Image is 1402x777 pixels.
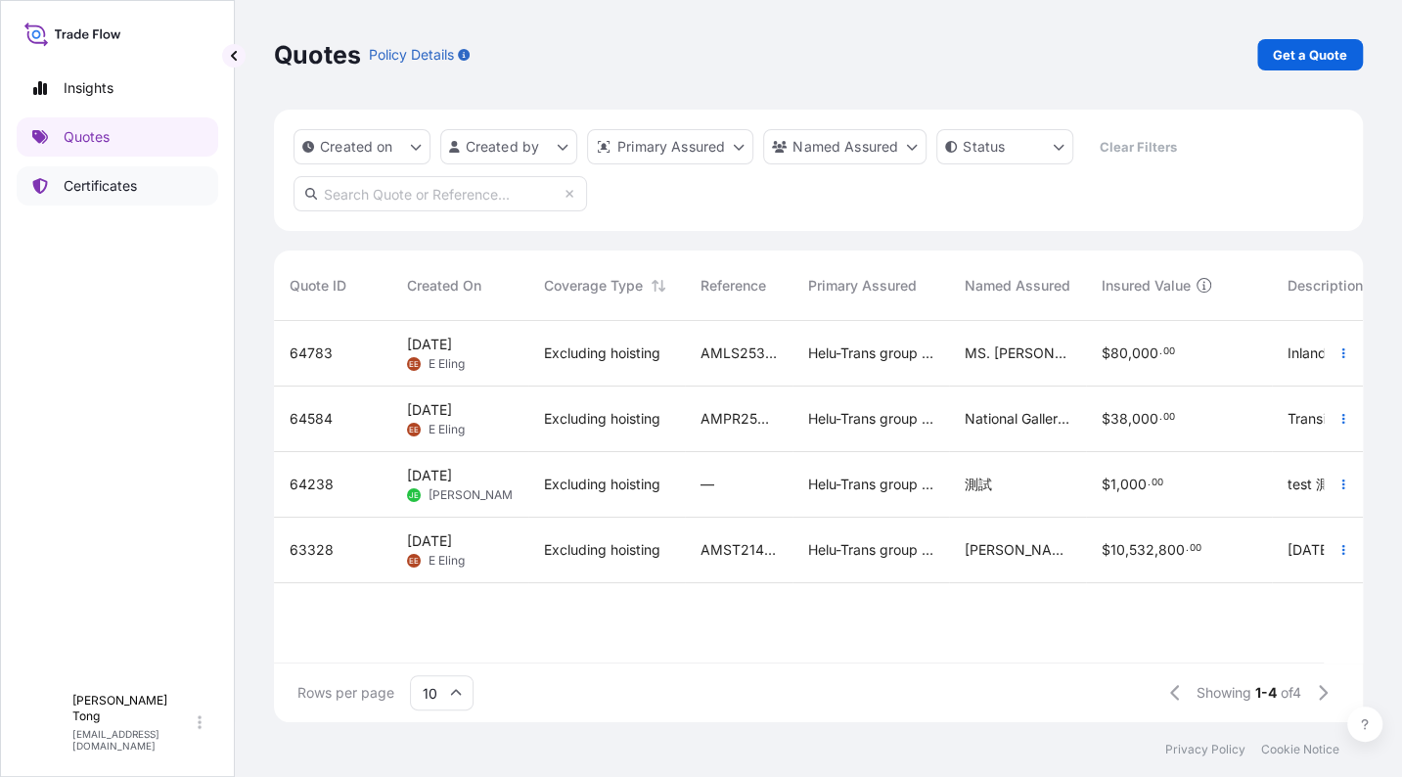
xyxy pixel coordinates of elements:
[290,409,333,429] span: 64584
[17,117,218,157] a: Quotes
[965,276,1070,296] span: Named Assured
[294,129,430,164] button: createdOn Filter options
[1132,346,1158,360] span: 000
[1159,348,1162,355] span: .
[1100,137,1177,157] p: Clear Filters
[440,129,577,164] button: createdBy Filter options
[407,400,452,420] span: [DATE]
[544,343,660,363] span: Excluding hoisting
[294,176,587,211] input: Search Quote or Reference...
[1116,478,1120,491] span: ,
[1261,742,1339,757] a: Cookie Notice
[965,475,992,494] span: 測試
[544,409,660,429] span: Excluding hoisting
[965,540,1070,560] span: [PERSON_NAME] SEAU [PERSON_NAME] (AMST214510JHJH)
[72,693,194,724] p: [PERSON_NAME] Tong
[409,420,419,439] span: EE
[407,276,481,296] span: Created On
[544,540,660,560] span: Excluding hoisting
[290,540,334,560] span: 63328
[1110,346,1128,360] span: 80
[17,166,218,206] a: Certificates
[1102,543,1110,557] span: $
[1110,412,1128,426] span: 38
[1186,545,1189,552] span: .
[965,409,1070,429] span: National Gallery [GEOGRAPHIC_DATA] (AMPR253302KTJS-03)
[544,475,660,494] span: Excluding hoisting
[407,466,452,485] span: [DATE]
[1120,478,1147,491] span: 000
[1110,543,1125,557] span: 10
[1110,478,1116,491] span: 1
[587,129,753,164] button: distributor Filter options
[297,683,394,703] span: Rows per page
[1273,45,1347,65] p: Get a Quote
[64,127,110,147] p: Quotes
[647,274,670,297] button: Sort
[429,356,465,372] span: E Eling
[1152,480,1163,486] span: 00
[1129,543,1154,557] span: 532
[1125,543,1129,557] span: ,
[429,487,523,503] span: [PERSON_NAME]
[544,276,643,296] span: Coverage Type
[429,553,465,569] span: E Eling
[963,137,1005,157] p: Status
[1132,412,1158,426] span: 000
[407,335,452,354] span: [DATE]
[936,129,1073,164] button: certificateStatus Filter options
[808,475,933,494] span: Helu-Trans group of companies and their subsidiaries
[290,343,333,363] span: 64783
[64,176,137,196] p: Certificates
[1128,412,1132,426] span: ,
[1163,348,1175,355] span: 00
[808,276,917,296] span: Primary Assured
[39,712,52,732] span: C
[1102,276,1191,296] span: Insured Value
[1154,543,1158,557] span: ,
[17,69,218,108] a: Insights
[466,137,540,157] p: Created by
[808,540,933,560] span: Helu-Trans group of companies and their subsidiaries
[320,137,393,157] p: Created on
[701,475,714,494] span: —
[808,409,933,429] span: Helu-Trans group of companies and their subsidiaries
[1102,346,1110,360] span: $
[290,276,346,296] span: Quote ID
[763,129,927,164] button: cargoOwner Filter options
[290,475,334,494] span: 64238
[1288,475,1343,494] span: test 測試
[409,485,419,505] span: JE
[1281,683,1301,703] span: of 4
[369,45,454,65] p: Policy Details
[1083,131,1193,162] button: Clear Filters
[617,137,725,157] p: Primary Assured
[1255,683,1277,703] span: 1-4
[64,78,113,98] p: Insights
[1165,742,1245,757] a: Privacy Policy
[701,343,777,363] span: AMLS253528JSCW
[274,39,361,70] p: Quotes
[701,409,777,429] span: AMPR253302KTJS-03
[409,551,419,571] span: EE
[965,343,1070,363] span: MS. [PERSON_NAME] (AMLS253528JSCW)
[1128,346,1132,360] span: ,
[1163,414,1175,421] span: 00
[1102,478,1110,491] span: $
[409,354,419,374] span: EE
[1257,39,1363,70] a: Get a Quote
[407,531,452,551] span: [DATE]
[1158,543,1185,557] span: 800
[1190,545,1201,552] span: 00
[1148,480,1151,486] span: .
[429,422,465,437] span: E Eling
[1102,412,1110,426] span: $
[792,137,898,157] p: Named Assured
[72,728,194,752] p: [EMAIL_ADDRESS][DOMAIN_NAME]
[1159,414,1162,421] span: .
[701,276,766,296] span: Reference
[1197,683,1251,703] span: Showing
[808,343,933,363] span: Helu-Trans group of companies and their subsidiaries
